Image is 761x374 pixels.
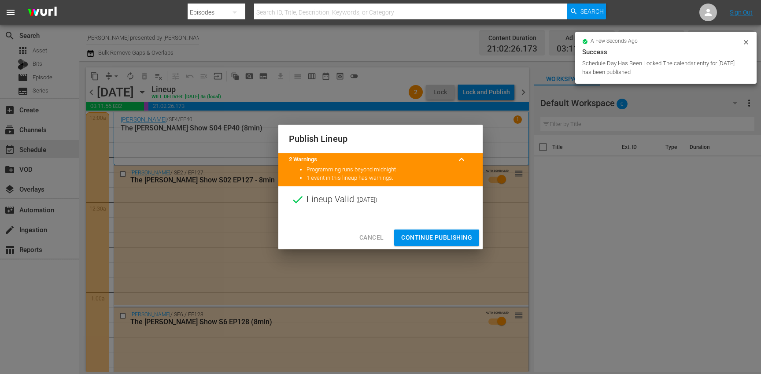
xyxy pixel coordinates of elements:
[582,59,740,77] div: Schedule Day Has Been Locked The calendar entry for [DATE] has been published
[580,4,604,19] span: Search
[21,2,63,23] img: ans4CAIJ8jUAAAAAAAAAAAAAAAAAAAAAAAAgQb4GAAAAAAAAAAAAAAAAAAAAAAAAJMjXAAAAAAAAAAAAAAAAAAAAAAAAgAT5G...
[451,149,472,170] button: keyboard_arrow_up
[289,132,472,146] h2: Publish Lineup
[394,230,479,246] button: Continue Publishing
[730,9,753,16] a: Sign Out
[352,230,391,246] button: Cancel
[359,232,384,243] span: Cancel
[5,7,16,18] span: menu
[591,38,638,45] span: a few seconds ago
[289,156,451,164] title: 2 Warnings
[356,193,377,206] span: ( [DATE] )
[307,166,472,174] li: Programming runs beyond midnight
[456,154,467,165] span: keyboard_arrow_up
[278,186,483,213] div: Lineup Valid
[401,232,472,243] span: Continue Publishing
[582,47,750,57] div: Success
[307,174,472,182] li: 1 event in this lineup has warnings.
